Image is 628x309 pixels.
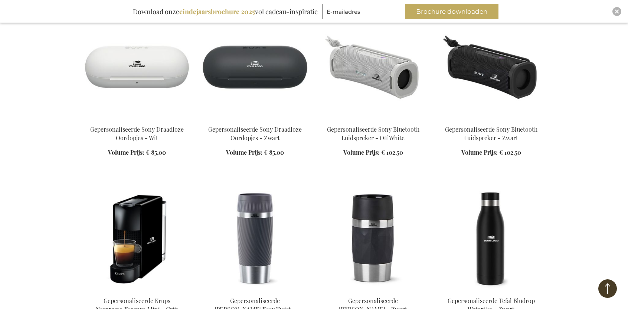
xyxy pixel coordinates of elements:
form: marketing offers and promotions [323,4,403,22]
span: Volume Prijs: [108,148,144,156]
span: € 85,00 [264,148,284,156]
a: Gepersonaliseerde Sony Draadloze Oordopjes - Wit [90,125,184,142]
img: Gepersonaliseerde Krups Nespresso Essenza Mini - Grijs [84,187,190,290]
a: Volume Prijs: € 102,50 [343,148,403,157]
span: Volume Prijs: [226,148,262,156]
a: Personalised Sony Bluetooth Speaker - Off White [320,116,426,123]
div: Close [612,7,621,16]
div: Download onze vol cadeau-inspiratie [130,4,321,19]
a: Gepersonaliseerde Sony Bluetooth Luidspreker - Off White [327,125,419,142]
img: Personalised Sony Bluetooth Speaker ULT Field 1 - Black [438,15,544,119]
img: Personalised Sony Bluetooth Speaker - Off White [320,15,426,119]
a: Personalised Tefal Travel Mug Easy Twist - Anthracite [202,287,308,295]
img: Personalised Tefal Travel Mug - Black [320,187,426,290]
a: Gepersonaliseerde Krups Nespresso Essenza Mini - Grijs [84,287,190,295]
a: Personalised Sony Wireless Earbuds - White [84,116,190,123]
span: € 85,00 [146,148,166,156]
b: eindejaarsbrochure 2025 [179,7,255,16]
img: Close [615,9,619,14]
input: E-mailadres [323,4,401,19]
img: Personalised Tefal Bludrop Water Bottle - Black [438,187,544,290]
button: Brochure downloaden [405,4,498,19]
a: Volume Prijs: € 102,50 [461,148,521,157]
a: Volume Prijs: € 85,00 [226,148,284,157]
span: € 102,50 [499,148,521,156]
a: Personalised Sony Bluetooth Speaker ULT Field 1 - Black [438,116,544,123]
a: Volume Prijs: € 85,00 [108,148,166,157]
img: Personalised Sony Wireless Earbuds - White [84,15,190,119]
a: Personalised Tefal Travel Mug - Black [320,287,426,295]
a: Personalised Tefal Bludrop Water Bottle - Black [438,287,544,295]
img: Personalised Tefal Travel Mug Easy Twist - Anthracite [202,187,308,290]
span: Volume Prijs: [343,148,380,156]
a: Personalised Sony Wireless Earbuds - Black [202,116,308,123]
a: Gepersonaliseerde Sony Bluetooth Luidspreker - Zwart [445,125,537,142]
a: Gepersonaliseerde Sony Draadloze Oordopjes - Zwart [208,125,302,142]
img: Personalised Sony Wireless Earbuds - Black [202,15,308,119]
span: Volume Prijs: [461,148,498,156]
span: € 102,50 [381,148,403,156]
